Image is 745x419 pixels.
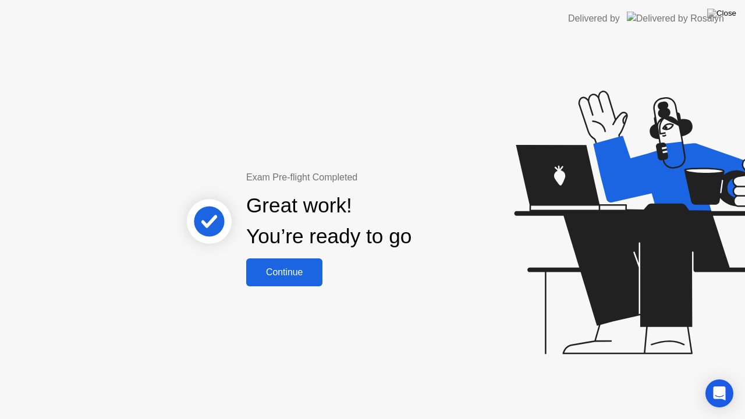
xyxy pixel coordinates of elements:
div: Great work! You’re ready to go [246,190,411,252]
button: Continue [246,258,322,286]
div: Exam Pre-flight Completed [246,171,487,184]
div: Open Intercom Messenger [705,379,733,407]
img: Delivered by Rosalyn [627,12,724,25]
img: Close [707,9,736,18]
div: Continue [250,267,319,278]
div: Delivered by [568,12,620,26]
